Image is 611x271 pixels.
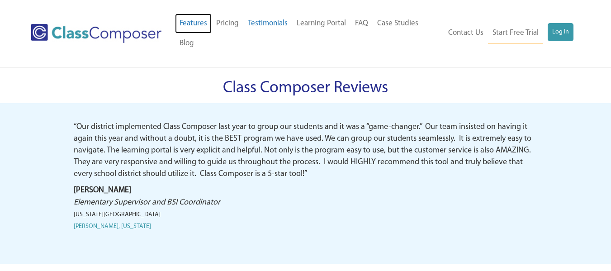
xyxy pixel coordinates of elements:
nav: Header Menu [443,23,573,43]
span: Our district implemented Class Composer last year to group our students and it was a “game-change... [74,123,533,178]
a: Start Free Trial [488,23,543,43]
a: Log In [548,23,573,41]
a: Learning Portal [292,14,350,33]
p: “ ” [74,121,538,180]
nav: Header Menu [175,14,443,53]
span: [US_STATE][GEOGRAPHIC_DATA] [74,211,161,218]
a: Testimonials [243,14,292,33]
span: [PERSON_NAME], [US_STATE] [74,223,151,230]
span: Class Composer Reviews [223,80,388,96]
img: Class Composer [31,24,161,43]
a: Case Studies [373,14,423,33]
a: FAQ [350,14,373,33]
em: Elementary Supervisor and BSI Coordinator [74,199,220,207]
a: Blog [175,33,199,53]
a: Contact Us [444,23,488,43]
a: Pricing [212,14,243,33]
strong: [PERSON_NAME] [74,186,131,195]
a: Features [175,14,212,33]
